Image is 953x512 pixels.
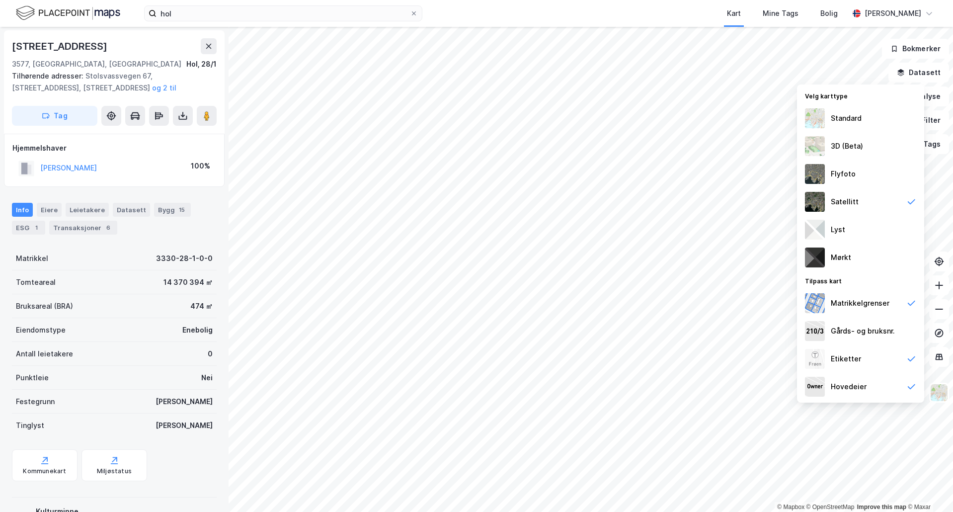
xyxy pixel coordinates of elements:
[12,58,181,70] div: 3577, [GEOGRAPHIC_DATA], [GEOGRAPHIC_DATA]
[763,7,798,19] div: Mine Tags
[12,72,85,80] span: Tilhørende adresser:
[190,300,213,312] div: 474 ㎡
[12,203,33,217] div: Info
[31,223,41,233] div: 1
[157,6,410,21] input: Søk på adresse, matrikkel, gårdeiere, leietakere eller personer
[806,504,855,511] a: OpenStreetMap
[882,39,949,59] button: Bokmerker
[16,348,73,360] div: Antall leietakere
[857,504,906,511] a: Improve this map
[16,372,49,384] div: Punktleie
[12,142,216,154] div: Hjemmelshaver
[16,396,55,408] div: Festegrunn
[727,7,741,19] div: Kart
[154,203,191,217] div: Bygg
[865,7,921,19] div: [PERSON_NAME]
[930,383,949,402] img: Z
[903,134,949,154] button: Tags
[12,70,209,94] div: Stolsvassvegen 67, [STREET_ADDRESS], [STREET_ADDRESS]
[797,271,924,289] div: Tilpass kart
[113,203,150,217] div: Datasett
[831,140,863,152] div: 3D (Beta)
[831,112,862,124] div: Standard
[23,467,66,475] div: Kommunekart
[805,192,825,212] img: 9k=
[191,160,210,172] div: 100%
[831,297,889,309] div: Matrikkelgrenser
[777,504,804,511] a: Mapbox
[177,205,187,215] div: 15
[156,396,213,408] div: [PERSON_NAME]
[831,224,845,236] div: Lyst
[156,420,213,431] div: [PERSON_NAME]
[16,324,66,336] div: Eiendomstype
[16,4,120,22] img: logo.f888ab2527a4732fd821a326f86c7f29.svg
[201,372,213,384] div: Nei
[12,221,45,235] div: ESG
[12,38,109,54] div: [STREET_ADDRESS]
[16,420,44,431] div: Tinglyst
[805,377,825,397] img: majorOwner.b5e170eddb5c04bfeeff.jpeg
[805,164,825,184] img: Z
[903,464,953,512] div: Kontrollprogram for chat
[186,58,217,70] div: Hol, 28/1
[163,276,213,288] div: 14 370 394 ㎡
[805,349,825,369] img: Z
[805,248,825,267] img: nCdM7BzjoCAAAAAElFTkSuQmCC
[37,203,62,217] div: Eiere
[805,136,825,156] img: Z
[49,221,117,235] div: Transaksjoner
[805,321,825,341] img: cadastreKeys.547ab17ec502f5a4ef2b.jpeg
[16,253,48,264] div: Matrikkel
[103,223,113,233] div: 6
[156,253,213,264] div: 3330-28-1-0-0
[805,220,825,240] img: luj3wr1y2y3+OchiMxRmMxRlscgabnMEmZ7DJGWxyBpucwSZnsMkZbHIGm5zBJmewyRlscgabnMEmZ7DJGWxyBpucwSZnsMkZ...
[66,203,109,217] div: Leietakere
[888,63,949,83] button: Datasett
[903,464,953,512] iframe: Chat Widget
[831,381,867,393] div: Hovedeier
[901,110,949,130] button: Filter
[831,252,851,263] div: Mørkt
[820,7,838,19] div: Bolig
[831,325,895,337] div: Gårds- og bruksnr.
[16,276,56,288] div: Tomteareal
[831,196,859,208] div: Satellitt
[208,348,213,360] div: 0
[805,293,825,313] img: cadastreBorders.cfe08de4b5ddd52a10de.jpeg
[797,86,924,104] div: Velg karttype
[16,300,73,312] div: Bruksareal (BRA)
[97,467,132,475] div: Miljøstatus
[805,108,825,128] img: Z
[831,353,861,365] div: Etiketter
[182,324,213,336] div: Enebolig
[831,168,856,180] div: Flyfoto
[12,106,97,126] button: Tag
